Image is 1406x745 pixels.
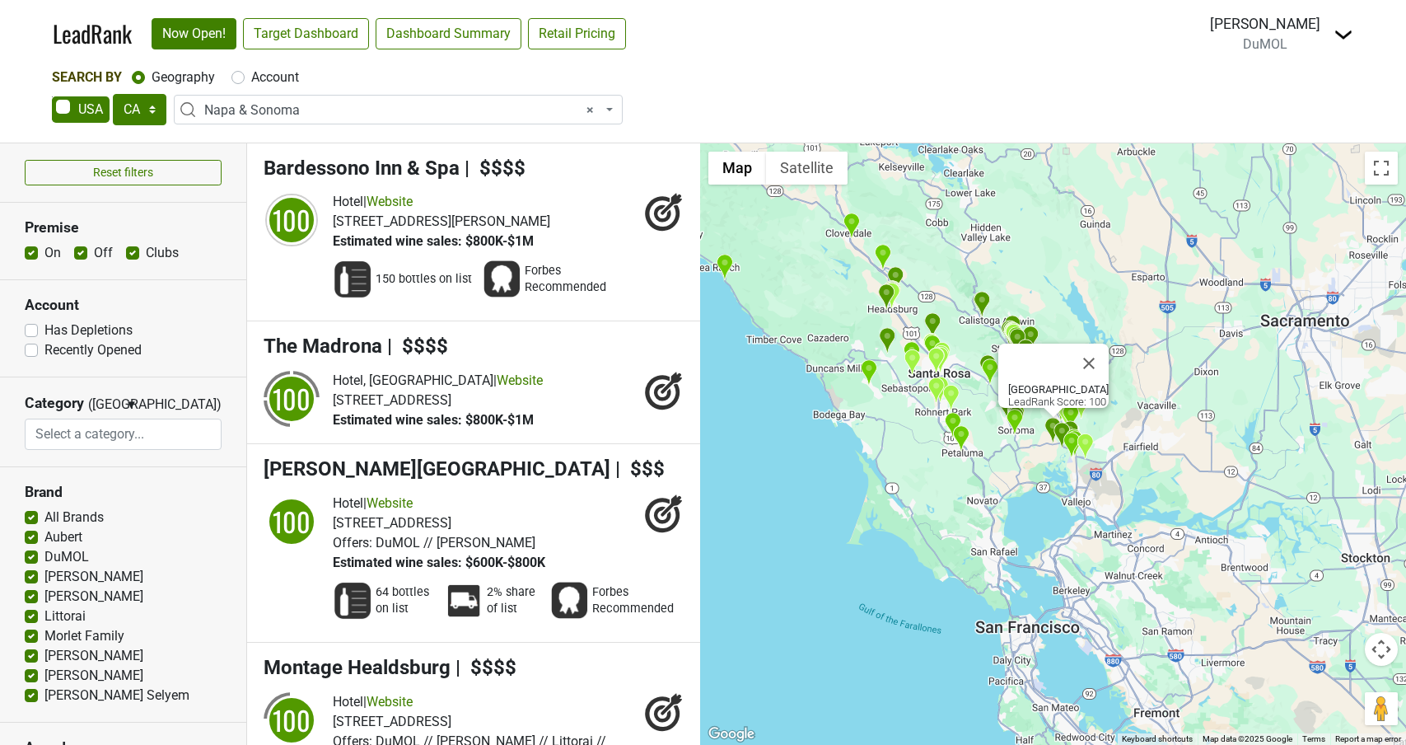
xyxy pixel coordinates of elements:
[1203,734,1292,743] span: Map data ©2025 Google
[367,495,413,511] a: Website
[243,18,369,49] a: Target Dashboard
[1007,406,1025,433] div: MacArthur Place Hotel
[923,335,941,362] div: Wine Spectrum - Online Only
[376,535,535,551] span: DuMOL // [PERSON_NAME]
[1003,321,1021,349] div: C29
[952,425,969,452] div: Wild Goat Bistro
[44,587,143,607] label: [PERSON_NAME]
[44,607,86,626] label: Littorai
[1008,383,1109,408] div: LeadRank Score: 100
[25,395,84,412] h3: Category
[860,359,877,387] div: Sonoma Fine Wine
[704,724,759,745] img: Google
[708,152,766,185] button: Show street map
[94,243,113,263] label: Off
[1063,432,1080,459] div: Company Fine Wine - Online Only
[927,377,945,404] div: Graton Resort and Casino
[1001,320,1018,347] div: Alila Napa Valley
[146,243,179,263] label: Clubs
[923,333,940,360] div: Wine Stars
[883,281,900,308] div: Dry Creek Kitchen
[1062,420,1079,447] div: The Meritage Resort and Spa
[884,280,901,307] div: Valette Restaurant
[1365,633,1398,666] button: Map camera controls
[267,195,316,245] div: 100
[333,233,534,249] span: Estimated wine sales: $800K-$1M
[333,692,636,712] div: |
[528,18,626,49] a: Retail Pricing
[44,547,89,567] label: DuMOL
[264,335,382,358] span: The Madrona
[125,397,138,412] span: ▼
[44,321,133,340] label: Has Depletions
[44,666,143,686] label: [PERSON_NAME]
[549,581,589,621] img: Award
[924,312,941,340] div: Mayacama Golf Club
[1210,13,1320,35] div: [PERSON_NAME]
[974,291,991,318] div: Four Seasons Napa Valley
[932,344,950,372] div: Bird & The Bottle
[903,341,920,368] div: Walter Hansel Wine & Bistro
[465,157,525,180] span: | $$$$
[497,372,543,388] a: Website
[44,626,124,646] label: Morlet Family
[1022,326,1039,353] div: Auberge du Soleil Restaurant
[1122,733,1193,745] button: Keyboard shortcuts
[25,219,222,237] h3: Premise
[1302,734,1325,743] a: Terms (opens in new tab)
[1065,429,1082,456] div: Benchmark Wine Group
[878,283,895,311] div: The Madrona
[152,68,215,87] label: Geography
[932,346,949,373] div: Ca'Bianca Ristorante Italiano
[25,484,222,501] h3: Brand
[716,254,733,281] div: The Sea Ranch Lodge
[1062,404,1079,431] div: Napa Valley Wine & Cigar
[333,372,493,388] span: Hotel, [GEOGRAPHIC_DATA]
[884,281,901,308] div: Barndiva
[333,194,363,209] span: Hotel
[455,656,516,679] span: | $$$$
[333,192,550,212] div: |
[874,244,891,271] div: Cyrus
[44,340,142,360] label: Recently Opened
[444,581,483,621] img: Percent Distributor Share
[586,101,594,120] span: Remove all items
[704,724,759,745] a: Open this area in Google Maps (opens a new window)
[487,584,540,617] span: 2% share of list
[44,243,61,263] label: On
[482,260,521,299] img: Award
[1009,328,1026,355] div: PRESS
[333,535,372,551] span: Offers:
[25,297,222,314] h3: Account
[923,332,940,359] div: Bottle Barn
[1044,417,1062,444] div: Carneros Resort and Spa
[942,384,960,411] div: Green Music Center
[333,260,372,299] img: Wine List
[264,457,610,480] span: [PERSON_NAME][GEOGRAPHIC_DATA]
[152,18,236,49] a: Now Open!
[333,392,451,408] span: [STREET_ADDRESS]
[981,358,998,386] div: Salt & Stone
[333,694,363,710] span: Hotel
[887,266,904,293] div: Montage Healdsburg
[88,395,121,419] span: ([GEOGRAPHIC_DATA])
[367,194,413,209] a: Website
[883,282,900,309] div: Spoonbar
[251,68,299,87] label: Account
[333,412,534,428] span: Estimated wine sales: $800K-$1M
[367,694,413,710] a: Website
[1017,339,1035,366] div: Rutherford Grill
[973,291,990,318] div: Solage, Auberge Resorts Collection
[1335,734,1401,743] a: Report a map error
[883,280,900,307] div: Willi's Seafood & Raw Bar
[174,95,623,124] span: Napa & Sonoma
[927,347,945,374] div: Stark's
[1066,430,1083,457] div: Bounty Hunter - Warehouse
[1243,36,1287,52] span: DuMOL
[1072,392,1090,419] div: Napa Valley Country Club
[843,213,860,240] div: No Limit Fine Wines
[333,555,545,570] span: Estimated wine sales: $600K-$800K
[592,584,674,617] span: Forbes Recommended
[25,160,222,185] button: Reset filters
[376,18,521,49] a: Dashboard Summary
